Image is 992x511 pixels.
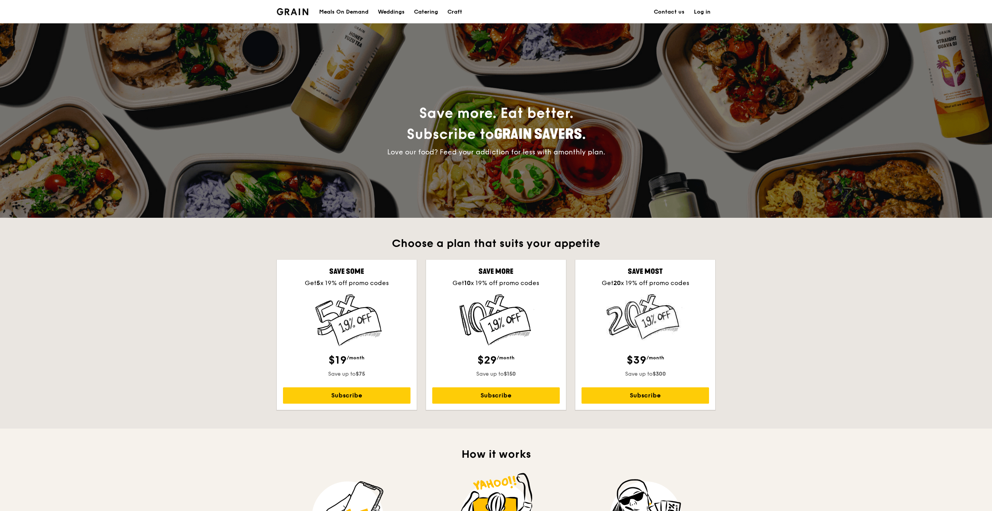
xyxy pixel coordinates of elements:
div: Save up to [283,370,410,378]
strong: $150 [504,371,516,377]
strong: $75 [356,371,365,377]
div: Catering [414,0,438,24]
span: Love our food? Feed your addiction for less with a [387,148,605,156]
a: Log in [689,0,715,24]
span: Choose a plan that suits your appetite [392,237,600,250]
a: Catering [409,0,443,24]
div: Craft [447,0,462,24]
img: Save 5 times [308,294,385,347]
strong: $300 [653,371,666,377]
span: Grain Savers [494,126,582,143]
a: Subscribe [283,387,410,404]
div: Save most [582,266,709,277]
span: /month [347,355,365,360]
a: Weddings [373,0,409,24]
div: Save some [283,266,410,277]
span: How it works [461,448,531,461]
div: Save more [432,266,560,277]
strong: 5 [316,279,320,287]
span: monthly plan. [558,148,605,156]
img: Grain [277,8,308,15]
div: Get x 19% off promo codes [432,278,560,288]
div: Weddings [378,0,405,24]
img: Save 10 Times [458,294,534,346]
a: Contact us [649,0,689,24]
span: $39 [627,353,646,367]
div: Save up to [432,370,560,378]
span: $29 [477,353,497,367]
div: Save up to [582,370,709,378]
a: Subscribe [582,387,709,404]
div: Meals On Demand [319,0,369,24]
div: Get x 19% off promo codes [582,278,709,288]
img: Save 20 Times [606,294,684,340]
strong: 10 [464,279,471,287]
a: Subscribe [432,387,560,404]
div: Get x 19% off promo codes [283,278,410,288]
span: /month [646,355,664,360]
span: Save more. Eat better. [407,105,586,143]
span: Subscribe to . [407,126,586,143]
a: Craft [443,0,467,24]
span: $19 [328,353,347,367]
strong: 20 [613,279,621,287]
span: /month [497,355,515,360]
